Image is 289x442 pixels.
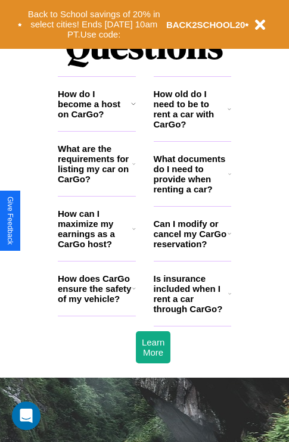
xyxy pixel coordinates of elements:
h3: How can I maximize my earnings as a CarGo host? [58,208,132,249]
b: BACK2SCHOOL20 [166,20,246,30]
h3: What are the requirements for listing my car on CarGo? [58,144,132,184]
div: Give Feedback [6,197,14,245]
h3: How old do I need to be to rent a car with CarGo? [154,89,228,129]
h3: Is insurance included when I rent a car through CarGo? [154,273,228,314]
h3: How do I become a host on CarGo? [58,89,131,119]
button: Back to School savings of 20% in select cities! Ends [DATE] 10am PT.Use code: [22,6,166,43]
button: Learn More [136,331,170,363]
h3: What documents do I need to provide when renting a car? [154,154,229,194]
div: Open Intercom Messenger [12,401,41,430]
h3: Can I modify or cancel my CarGo reservation? [154,219,228,249]
h3: How does CarGo ensure the safety of my vehicle? [58,273,132,304]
